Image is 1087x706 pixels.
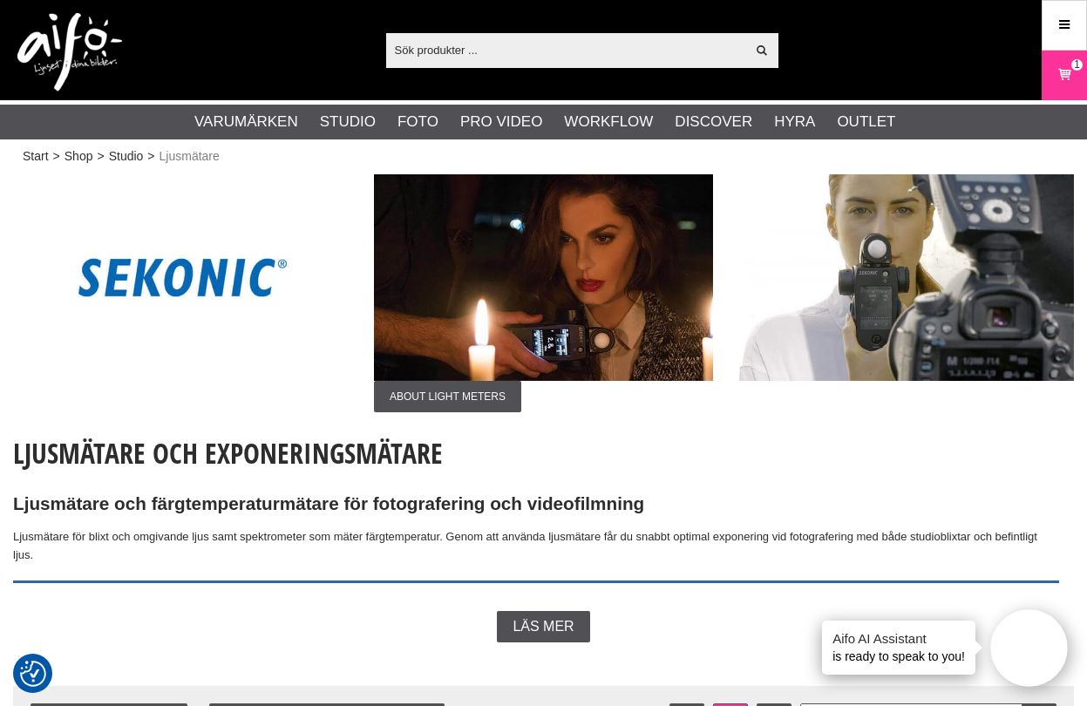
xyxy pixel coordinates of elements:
[735,174,1074,381] img: Annons:005 ban-sekonic-lightmeters-004.jpg
[20,661,46,687] img: Revisit consent button
[1043,55,1086,96] a: 1
[837,111,895,133] a: Outlet
[20,658,46,689] button: Samtyckesinställningar
[822,621,975,675] div: is ready to speak to you!
[13,174,352,381] img: Annons:003 ban-sekonic-logga.jpg
[460,111,542,133] a: Pro Video
[1074,57,1080,72] span: 1
[97,147,104,166] span: >
[109,147,144,166] a: Studio
[194,111,298,133] a: Varumärken
[564,111,653,133] a: Workflow
[23,147,49,166] a: Start
[65,147,93,166] a: Shop
[320,111,376,133] a: Studio
[13,492,1059,517] h2: Ljusmätare och färgtemperaturmätare för fotografering och videofilmning
[386,37,746,63] input: Sök produkter ...
[397,111,438,133] a: Foto
[675,111,752,133] a: Discover
[13,434,1059,472] h1: Ljusmätare och Exponeringsmätare
[17,13,122,92] img: logo.png
[374,174,713,381] img: Annons:004 ban-sekonic-lightmeters-001.jpg
[774,111,815,133] a: Hyra
[832,629,965,648] h4: Aifo AI Assistant
[374,174,713,412] a: Annons:004 ban-sekonic-lightmeters-001.jpgAbout Light Meters
[13,528,1059,565] p: Ljusmätare för blixt och omgivande ljus samt spektrometer som mäter färgtemperatur. Genom att anv...
[147,147,154,166] span: >
[13,580,1059,583] img: Sekonic Lightmeters
[160,147,220,166] span: Ljusmätare
[513,619,574,635] span: Läs mer
[53,147,60,166] span: >
[374,381,521,412] span: About Light Meters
